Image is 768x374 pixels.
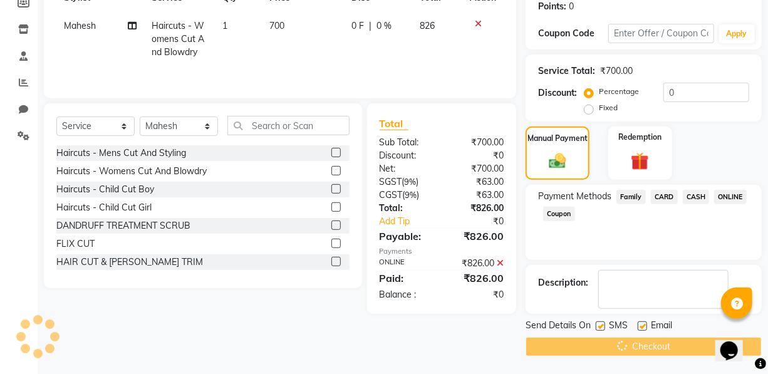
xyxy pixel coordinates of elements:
[380,176,402,187] span: SGST
[370,288,442,301] div: Balance :
[370,271,442,286] div: Paid:
[370,162,442,175] div: Net:
[442,202,513,215] div: ₹826.00
[600,65,633,78] div: ₹700.00
[651,190,678,204] span: CARD
[719,24,755,43] button: Apply
[370,202,442,215] div: Total:
[538,65,595,78] div: Service Total:
[380,117,408,130] span: Total
[527,133,588,144] label: Manual Payment
[370,229,442,244] div: Payable:
[370,189,442,202] div: ( )
[380,189,403,200] span: CGST
[544,152,571,171] img: _cash.svg
[56,165,207,178] div: Haircuts - Womens Cut And Blowdry
[442,229,513,244] div: ₹826.00
[715,324,755,361] iframe: chat widget
[370,175,442,189] div: ( )
[56,237,95,251] div: FLIX CUT
[442,189,513,202] div: ₹63.00
[56,219,190,232] div: DANDRUFF TREATMENT SCRUB
[538,190,611,203] span: Payment Methods
[370,149,442,162] div: Discount:
[269,20,284,31] span: 700
[442,149,513,162] div: ₹0
[351,19,364,33] span: 0 F
[370,257,442,270] div: ONLINE
[608,24,714,43] input: Enter Offer / Coupon Code
[714,190,747,204] span: ONLINE
[538,27,608,40] div: Coupon Code
[599,86,639,97] label: Percentage
[538,276,588,289] div: Description:
[405,177,417,187] span: 9%
[538,86,577,100] div: Discount:
[609,319,628,335] span: SMS
[56,201,152,214] div: Haircuts - Child Cut Girl
[616,190,646,204] span: Family
[618,132,662,143] label: Redemption
[442,136,513,149] div: ₹700.00
[442,288,513,301] div: ₹0
[64,20,96,31] span: Mahesh
[442,271,513,286] div: ₹826.00
[651,319,672,335] span: Email
[683,190,710,204] span: CASH
[152,20,204,58] span: Haircuts - Womens Cut And Blowdry
[369,19,371,33] span: |
[56,256,203,269] div: HAIR CUT & [PERSON_NAME] TRIM
[405,190,417,200] span: 9%
[376,19,392,33] span: 0 %
[625,150,654,172] img: _gift.svg
[222,20,227,31] span: 1
[526,319,591,335] span: Send Details On
[442,257,513,270] div: ₹826.00
[370,136,442,149] div: Sub Total:
[442,162,513,175] div: ₹700.00
[227,116,350,135] input: Search or Scan
[420,20,435,31] span: 826
[543,207,575,221] span: Coupon
[454,215,513,228] div: ₹0
[370,215,454,228] a: Add Tip
[56,183,154,196] div: Haircuts - Child Cut Boy
[599,102,618,113] label: Fixed
[380,246,504,257] div: Payments
[442,175,513,189] div: ₹63.00
[56,147,186,160] div: Haircuts - Mens Cut And Styling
